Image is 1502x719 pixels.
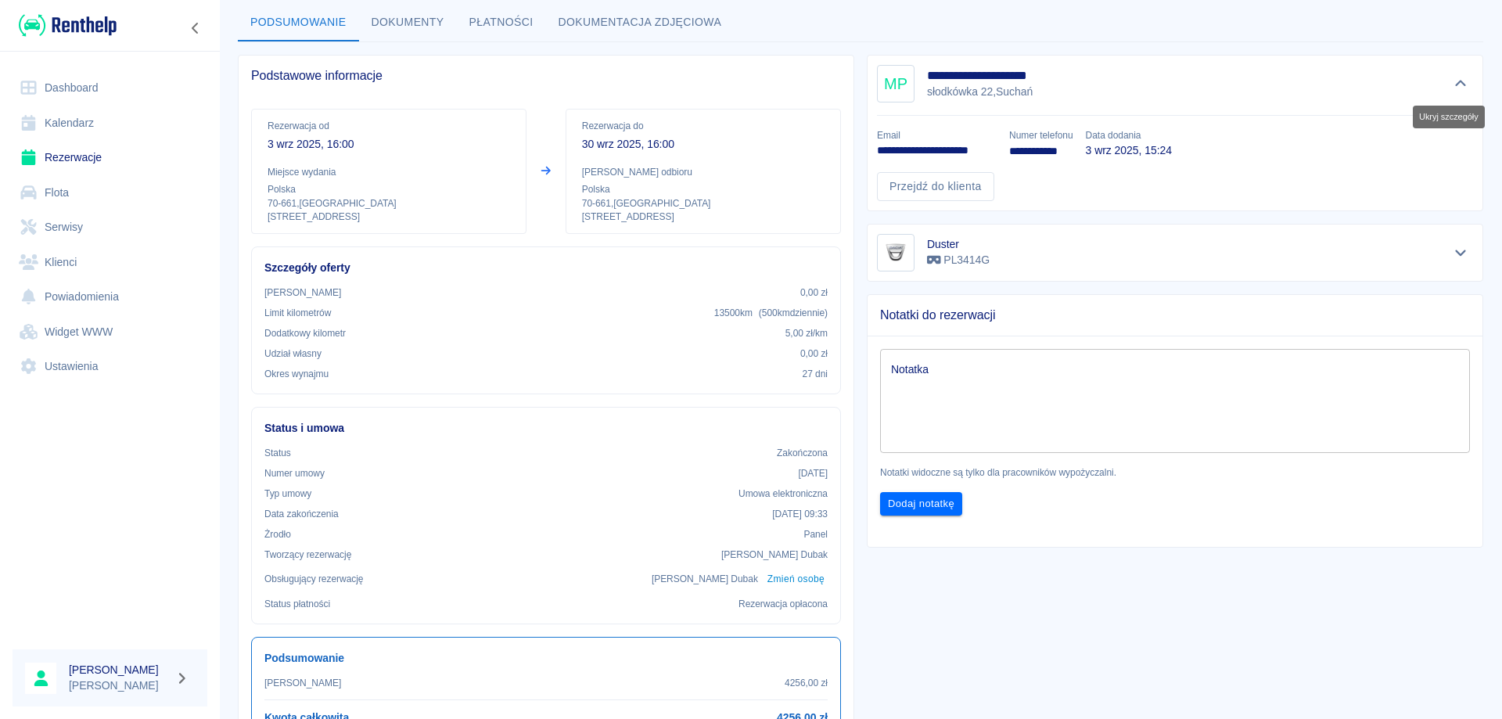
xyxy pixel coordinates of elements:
p: 3 wrz 2025, 16:00 [268,136,510,153]
button: Dodaj notatkę [880,492,962,516]
img: Renthelp logo [19,13,117,38]
div: Ukryj szczegóły [1413,106,1485,128]
h6: [PERSON_NAME] [69,662,169,678]
button: Podsumowanie [238,4,359,41]
p: Zakończona [777,446,828,460]
p: 70-661 , [GEOGRAPHIC_DATA] [582,196,825,210]
p: 0,00 zł [800,286,828,300]
button: Zmień osobę [764,568,828,591]
p: 70-661 , [GEOGRAPHIC_DATA] [268,196,510,210]
p: Notatki widoczne są tylko dla pracowników wypożyczalni. [880,466,1470,480]
p: Limit kilometrów [264,306,331,320]
p: Numer umowy [264,466,325,480]
button: Ukryj szczegóły [1448,73,1474,95]
button: Dokumentacja zdjęciowa [546,4,735,41]
p: [PERSON_NAME] Dubak [721,548,828,562]
p: 4256,00 zł [785,676,828,690]
h6: Duster [927,236,990,252]
p: Status [264,446,291,460]
p: [PERSON_NAME] Dubak [652,572,758,586]
button: Płatności [457,4,546,41]
a: Widget WWW [13,315,207,350]
img: Image [880,237,911,268]
p: Umowa elektroniczna [738,487,828,501]
p: [PERSON_NAME] odbioru [582,165,825,179]
p: 0,00 zł [800,347,828,361]
a: Renthelp logo [13,13,117,38]
p: Rezerwacja opłacona [738,597,828,611]
p: Email [877,128,997,142]
p: Data zakończenia [264,507,339,521]
p: Udział własny [264,347,322,361]
p: Status płatności [264,597,330,611]
p: 30 wrz 2025, 16:00 [582,136,825,153]
a: Kalendarz [13,106,207,141]
h6: Podsumowanie [264,650,828,667]
span: Notatki do rezerwacji [880,307,1470,323]
a: Klienci [13,245,207,280]
p: [STREET_ADDRESS] [268,210,510,224]
p: Dodatkowy kilometr [264,326,346,340]
p: Rezerwacja do [582,119,825,133]
p: Miejsce wydania [268,165,510,179]
p: [DATE] [798,466,828,480]
h6: Status i umowa [264,420,828,437]
p: [PERSON_NAME] [264,676,341,690]
a: Rezerwacje [13,140,207,175]
p: Żrodło [264,527,291,541]
a: Dashboard [13,70,207,106]
p: słodkówka 22 , Suchań [927,84,1047,100]
button: Pokaż szczegóły [1448,242,1474,264]
p: [PERSON_NAME] [69,678,169,694]
p: [STREET_ADDRESS] [582,210,825,224]
button: Dokumenty [359,4,457,41]
a: Powiadomienia [13,279,207,315]
h6: Szczegóły oferty [264,260,828,276]
p: Obsługujący rezerwację [264,572,364,586]
span: ( 500 km dziennie ) [759,307,828,318]
p: 13500 km [714,306,828,320]
p: PL3414G [927,252,990,268]
p: 3 wrz 2025, 15:24 [1086,142,1172,159]
div: MP [877,65,914,102]
p: Okres wynajmu [264,367,329,381]
p: Polska [582,182,825,196]
p: Polska [268,182,510,196]
p: Tworzący rezerwację [264,548,351,562]
a: Ustawienia [13,349,207,384]
p: Numer telefonu [1009,128,1073,142]
a: Serwisy [13,210,207,245]
p: [PERSON_NAME] [264,286,341,300]
p: Panel [804,527,828,541]
p: 5,00 zł /km [785,326,828,340]
p: Typ umowy [264,487,311,501]
p: [DATE] 09:33 [772,507,828,521]
button: Zwiń nawigację [184,18,207,38]
p: 27 dni [803,367,828,381]
a: Flota [13,175,207,210]
p: Rezerwacja od [268,119,510,133]
p: Data dodania [1086,128,1172,142]
a: Przejdź do klienta [877,172,994,201]
span: Podstawowe informacje [251,68,841,84]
